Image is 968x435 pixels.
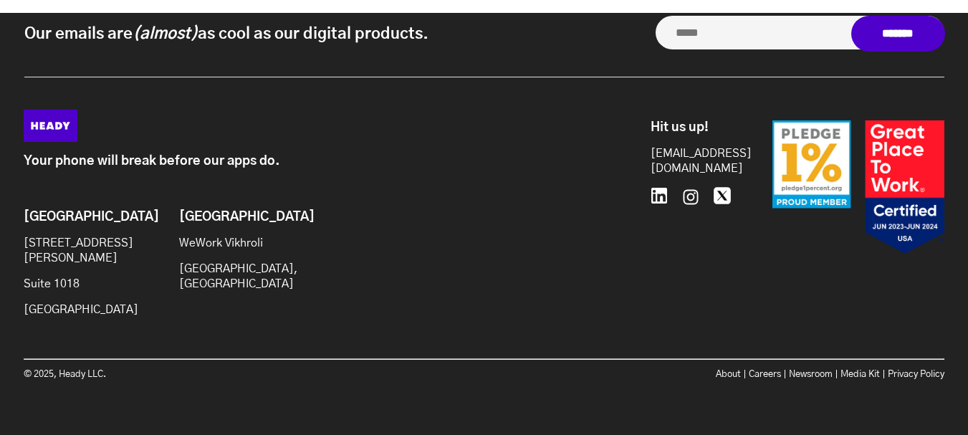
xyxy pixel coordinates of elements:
h6: Hit us up! [651,120,737,136]
img: Heady_Logo_Web-01 (1) [24,110,77,142]
img: Badges-24 [772,120,944,254]
h6: [GEOGRAPHIC_DATA] [179,210,295,226]
p: [GEOGRAPHIC_DATA], [GEOGRAPHIC_DATA] [179,262,295,292]
i: (almost) [133,26,198,42]
a: Newsroom [789,370,833,379]
p: © 2025, Heady LLC. [24,367,484,382]
p: WeWork Vikhroli [179,236,295,251]
a: Careers [749,370,781,379]
p: Our emails are as cool as our digital products. [24,23,428,44]
p: [GEOGRAPHIC_DATA] [24,302,140,317]
a: About [716,370,741,379]
a: Privacy Policy [888,370,944,379]
p: Your phone will break before our apps do. [24,154,586,169]
p: Suite 1018 [24,277,140,292]
p: [STREET_ADDRESS][PERSON_NAME] [24,236,140,266]
a: [EMAIL_ADDRESS][DOMAIN_NAME] [651,146,737,176]
h6: [GEOGRAPHIC_DATA] [24,210,140,226]
a: Media Kit [840,370,880,379]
